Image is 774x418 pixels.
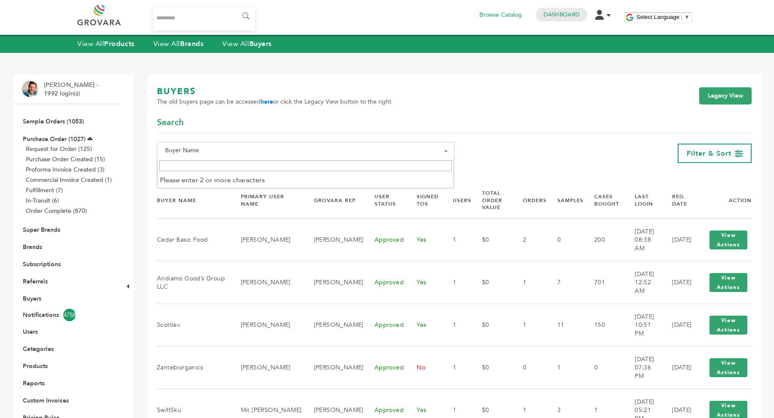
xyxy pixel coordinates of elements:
[661,304,694,347] td: [DATE]
[230,261,303,304] td: [PERSON_NAME]
[23,243,42,251] a: Brands
[636,14,690,20] a: Select Language​
[364,304,406,347] td: Approved
[442,261,471,304] td: 1
[26,166,104,174] a: Proforma Invoice Created (3)
[584,347,624,389] td: 0
[684,14,690,20] span: ▼
[406,347,442,389] td: No
[442,347,471,389] td: 1
[26,207,87,215] a: Order Complete (870)
[406,182,442,219] th: Signed TOS
[682,14,682,20] span: ​
[584,182,624,219] th: Cases Bought
[159,160,452,171] input: Search
[471,261,512,304] td: $0
[23,277,48,286] a: Referrals
[364,261,406,304] td: Approved
[303,219,364,261] td: [PERSON_NAME]
[471,182,512,219] th: Total Order Value
[709,316,747,335] button: View Actions
[512,182,547,219] th: Orders
[303,347,364,389] td: [PERSON_NAME]
[157,182,230,219] th: Buyer Name
[661,261,694,304] td: [DATE]
[544,11,580,18] a: Dashboard
[512,219,547,261] td: 2
[442,182,471,219] th: Users
[157,173,454,187] li: Please enter 2 or more characters
[23,328,38,336] a: Users
[547,182,584,219] th: Samples
[406,304,442,347] td: Yes
[406,219,442,261] td: Yes
[699,87,752,104] a: Legacy View
[694,182,752,219] th: Action
[23,226,60,234] a: Super Brands
[157,304,230,347] td: Scottlev
[157,142,455,159] span: Buyer Name
[44,81,101,98] li: [PERSON_NAME] - 1992 login(s)
[26,155,105,163] a: Purchase Order Created (15)
[364,219,406,261] td: Approved
[157,98,393,106] span: The old buyers page can be accessed or click the Legacy View button to the right.
[471,347,512,389] td: $0
[222,39,272,49] a: View AllBuyers
[26,197,59,205] a: In-Transit (6)
[157,86,393,98] h1: BUYERS
[249,39,272,49] strong: Buyers
[23,379,45,387] a: Reports
[442,219,471,261] td: 1
[709,358,747,377] button: View Actions
[687,149,731,158] span: Filter & Sort
[624,182,661,219] th: Last Login
[26,186,63,194] a: Fulfillment (7)
[512,304,547,347] td: 1
[23,260,61,268] a: Subscriptions
[77,39,135,49] a: View AllProducts
[261,98,273,106] a: here
[406,261,442,304] td: Yes
[584,304,624,347] td: 150
[230,182,303,219] th: Primary User Name
[23,362,48,370] a: Products
[624,304,661,347] td: [DATE] 10:51 PM
[23,309,111,321] a: Notifications4758
[23,117,84,126] a: Sample Orders (1053)
[661,182,694,219] th: Reg. Date
[23,135,86,143] a: Purchase Order (1027)
[63,309,76,321] span: 4758
[230,347,303,389] td: [PERSON_NAME]
[547,347,584,389] td: 1
[442,304,471,347] td: 1
[471,304,512,347] td: $0
[104,39,134,49] strong: Products
[180,39,203,49] strong: Brands
[364,347,406,389] td: Approved
[23,345,54,353] a: Categories
[154,39,204,49] a: View AllBrands
[162,144,450,157] span: Buyer Name
[471,219,512,261] td: $0
[547,304,584,347] td: 11
[230,219,303,261] td: [PERSON_NAME]
[512,347,547,389] td: 0
[157,219,230,261] td: Cedar Basic Food
[624,261,661,304] td: [DATE] 12:52 AM
[584,261,624,304] td: 701
[709,231,747,249] button: View Actions
[661,219,694,261] td: [DATE]
[157,347,230,389] td: Zantebiorganics
[153,6,255,31] input: Search...
[479,10,522,20] a: Browse Catalog
[303,304,364,347] td: [PERSON_NAME]
[624,219,661,261] td: [DATE] 08:38 AM
[157,117,184,129] span: Search
[23,295,41,303] a: Buyers
[512,261,547,304] td: 1
[230,304,303,347] td: [PERSON_NAME]
[624,347,661,389] td: [DATE] 07:36 PM
[303,182,364,219] th: Grovara Rep
[303,261,364,304] td: [PERSON_NAME]
[23,396,69,405] a: Custom Invoices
